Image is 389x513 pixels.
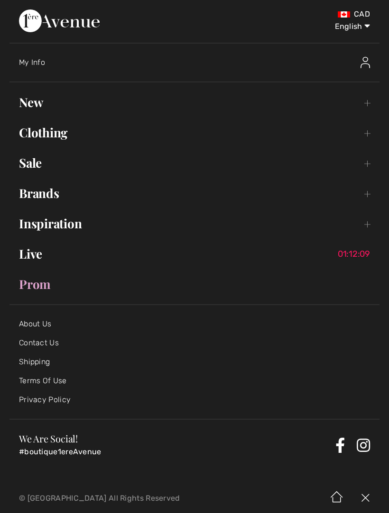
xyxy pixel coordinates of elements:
[19,376,67,385] a: Terms Of Use
[19,58,45,67] span: My Info
[22,7,42,15] span: Chat
[230,9,370,19] div: CAD
[19,447,332,457] p: #boutique1ereAvenue
[19,395,71,404] a: Privacy Policy
[9,153,380,173] a: Sale
[361,57,370,68] img: My Info
[9,274,380,295] a: Prom
[19,338,59,347] a: Contact Us
[19,495,229,502] p: © [GEOGRAPHIC_DATA] All Rights Reserved
[338,249,375,259] span: 01:12:09
[9,92,380,113] a: New
[323,484,351,513] img: Home
[9,122,380,143] a: Clothing
[351,484,380,513] img: X
[19,357,50,366] a: Shipping
[19,434,332,443] h3: We Are Social!
[9,183,380,204] a: Brands
[19,319,51,328] a: About Us
[19,47,380,78] a: My InfoMy Info
[9,243,380,264] a: Live01:12:09
[19,9,100,32] img: 1ère Avenue
[357,438,370,453] a: Instagram
[335,438,345,453] a: Facebook
[9,213,380,234] a: Inspiration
